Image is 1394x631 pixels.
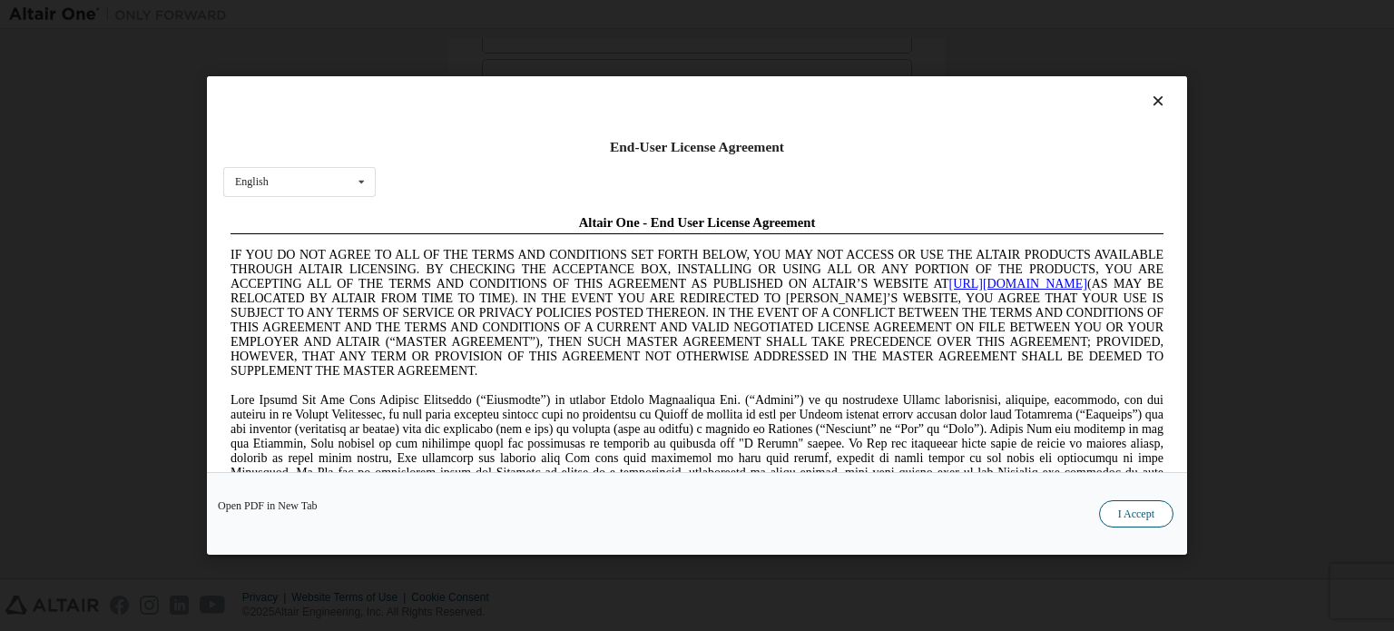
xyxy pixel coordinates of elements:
a: Open PDF in New Tab [218,500,318,511]
span: IF YOU DO NOT AGREE TO ALL OF THE TERMS AND CONDITIONS SET FORTH BELOW, YOU MAY NOT ACCESS OR USE... [7,40,940,170]
div: English [235,176,269,187]
span: Altair One - End User License Agreement [356,7,593,22]
span: Lore Ipsumd Sit Ame Cons Adipisc Elitseddo (“Eiusmodte”) in utlabor Etdolo Magnaaliqua Eni. (“Adm... [7,185,940,315]
button: I Accept [1099,500,1173,527]
div: End-User License Agreement [223,138,1171,156]
a: [URL][DOMAIN_NAME] [726,69,864,83]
